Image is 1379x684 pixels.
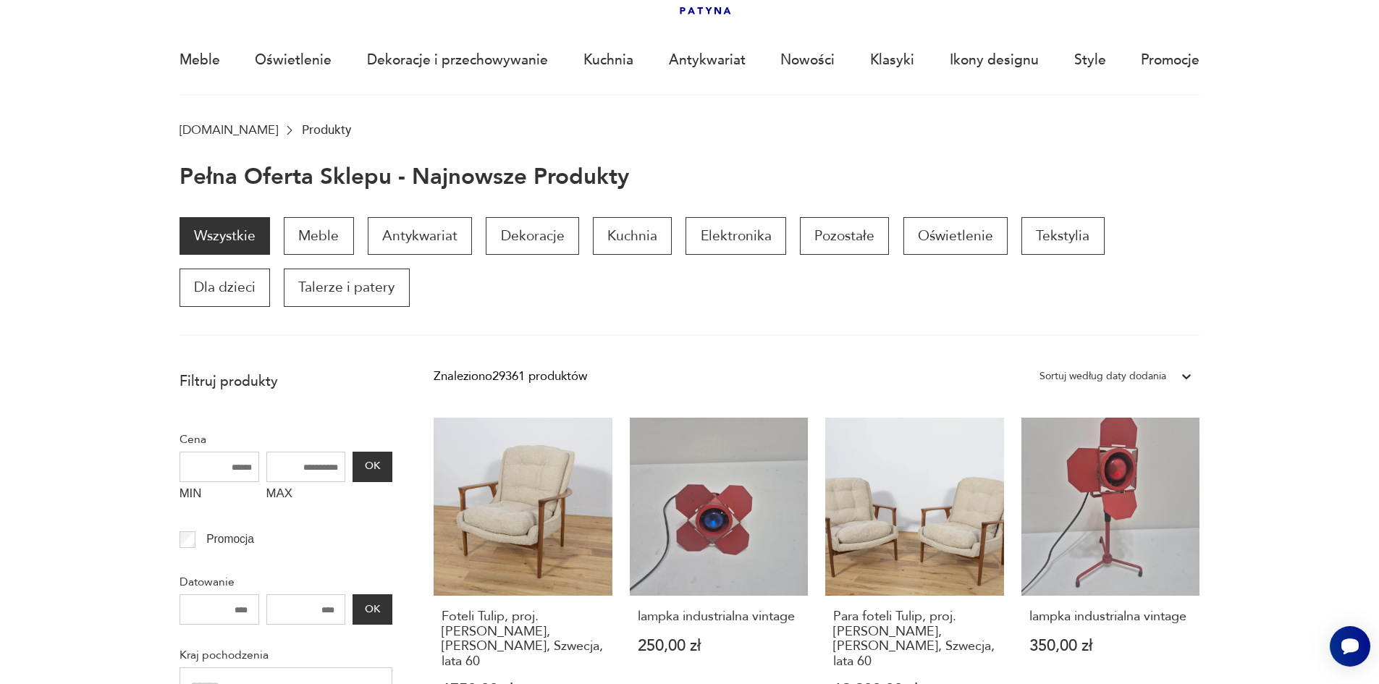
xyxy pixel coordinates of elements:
a: Klasyki [870,27,914,93]
a: Nowości [780,27,835,93]
a: [DOMAIN_NAME] [180,123,278,137]
a: Ikony designu [950,27,1039,93]
button: OK [353,594,392,625]
a: Promocje [1141,27,1199,93]
h1: Pełna oferta sklepu - najnowsze produkty [180,165,629,190]
a: Wszystkie [180,217,270,255]
div: Znaleziono 29361 produktów [434,367,587,386]
p: 250,00 zł [638,638,801,654]
a: Meble [180,27,220,93]
a: Dekoracje [486,217,578,255]
a: Antykwariat [368,217,472,255]
a: Kuchnia [583,27,633,93]
h3: Foteli Tulip, proj. [PERSON_NAME], [PERSON_NAME], Szwecja, lata 60 [442,609,604,669]
a: Talerze i patery [284,269,409,306]
a: Dla dzieci [180,269,270,306]
p: Filtruj produkty [180,372,392,391]
a: Oświetlenie [903,217,1008,255]
p: Kraj pochodzenia [180,646,392,664]
a: Kuchnia [593,217,672,255]
a: Style [1074,27,1106,93]
a: Meble [284,217,353,255]
h3: Para foteli Tulip, proj. [PERSON_NAME], [PERSON_NAME], Szwecja, lata 60 [833,609,996,669]
a: Oświetlenie [255,27,332,93]
a: Pozostałe [800,217,889,255]
a: Dekoracje i przechowywanie [367,27,548,93]
a: Tekstylia [1021,217,1104,255]
p: Datowanie [180,573,392,591]
label: MIN [180,482,259,510]
h3: lampka industrialna vintage [638,609,801,624]
p: Cena [180,430,392,449]
h3: lampka industrialna vintage [1029,609,1192,624]
div: Sortuj według daty dodania [1039,367,1166,386]
p: 350,00 zł [1029,638,1192,654]
iframe: Smartsupp widget button [1330,626,1370,667]
p: Produkty [302,123,351,137]
p: Promocja [206,530,254,549]
button: OK [353,452,392,482]
label: MAX [266,482,346,510]
a: Elektronika [686,217,785,255]
a: Antykwariat [669,27,746,93]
